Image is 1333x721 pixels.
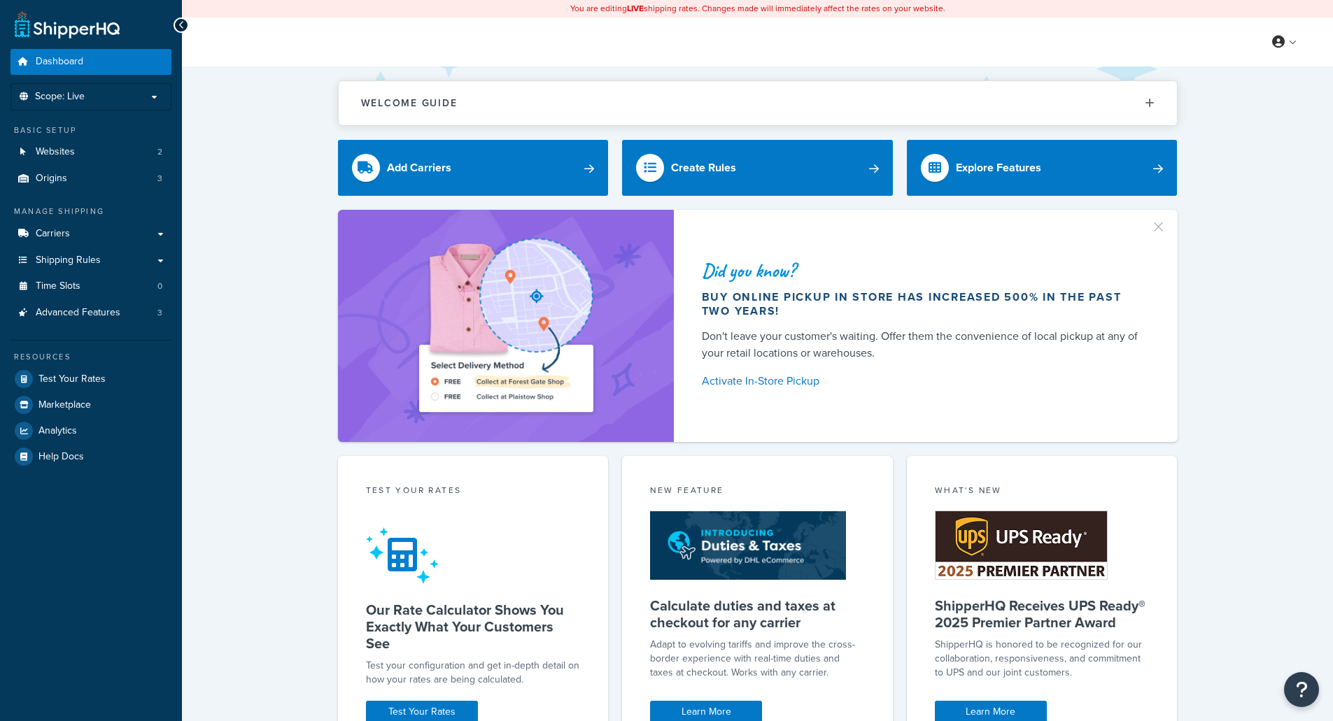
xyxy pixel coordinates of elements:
[36,255,101,266] span: Shipping Rules
[10,221,171,247] a: Carriers
[10,273,171,299] li: Time Slots
[650,597,865,631] h5: Calculate duties and taxes at checkout for any carrier
[157,307,162,319] span: 3
[361,98,458,108] h2: Welcome Guide
[38,451,84,463] span: Help Docs
[36,280,80,292] span: Time Slots
[387,158,451,178] div: Add Carriers
[10,166,171,192] li: Origins
[650,638,865,680] p: Adapt to evolving tariffs and improve the cross-border experience with real-time duties and taxes...
[10,418,171,443] a: Analytics
[339,81,1177,125] button: Welcome Guide
[338,140,609,196] a: Add Carriers
[650,484,865,500] div: New Feature
[10,392,171,417] a: Marketplace
[671,158,736,178] div: Create Rules
[38,373,106,385] span: Test Your Rates
[36,146,75,158] span: Websites
[10,300,171,326] a: Advanced Features3
[10,300,171,326] li: Advanced Features
[10,248,171,273] a: Shipping Rules
[10,366,171,392] a: Test Your Rates
[702,328,1144,362] div: Don't leave your customer's waiting. Offer them the convenience of local pickup at any of your re...
[366,601,581,652] h5: Our Rate Calculator Shows You Exactly What Your Customers See
[10,139,171,165] li: Websites
[366,484,581,500] div: Test your rates
[956,158,1041,178] div: Explore Features
[702,290,1144,318] div: Buy online pickup in store has increased 500% in the past two years!
[10,273,171,299] a: Time Slots0
[366,659,581,687] div: Test your configuration and get in-depth detail on how your rates are being calculated.
[702,261,1144,280] div: Did you know?
[10,49,171,75] a: Dashboard
[627,2,644,15] b: LIVE
[10,124,171,136] div: Basic Setup
[38,399,91,411] span: Marketplace
[10,166,171,192] a: Origins3
[935,638,1150,680] p: ShipperHQ is honored to be recognized for our collaboration, responsiveness, and commitment to UP...
[10,206,171,217] div: Manage Shipping
[38,425,77,437] span: Analytics
[907,140,1178,196] a: Explore Features
[35,91,85,103] span: Scope: Live
[157,280,162,292] span: 0
[36,307,120,319] span: Advanced Features
[10,444,171,469] a: Help Docs
[36,228,70,240] span: Carriers
[1284,672,1319,707] button: Open Resource Center
[622,140,893,196] a: Create Rules
[157,173,162,185] span: 3
[702,371,1144,391] a: Activate In-Store Pickup
[10,139,171,165] a: Websites2
[10,351,171,363] div: Resources
[36,173,67,185] span: Origins
[36,56,83,68] span: Dashboard
[157,146,162,158] span: 2
[935,597,1150,631] h5: ShipperHQ Receives UPS Ready® 2025 Premier Partner Award
[935,484,1150,500] div: What's New
[379,231,633,421] img: ad-shirt-map-b0359fc47e01cab431d101c4b569394f6a03f54285957d908178d52f29eb9668.png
